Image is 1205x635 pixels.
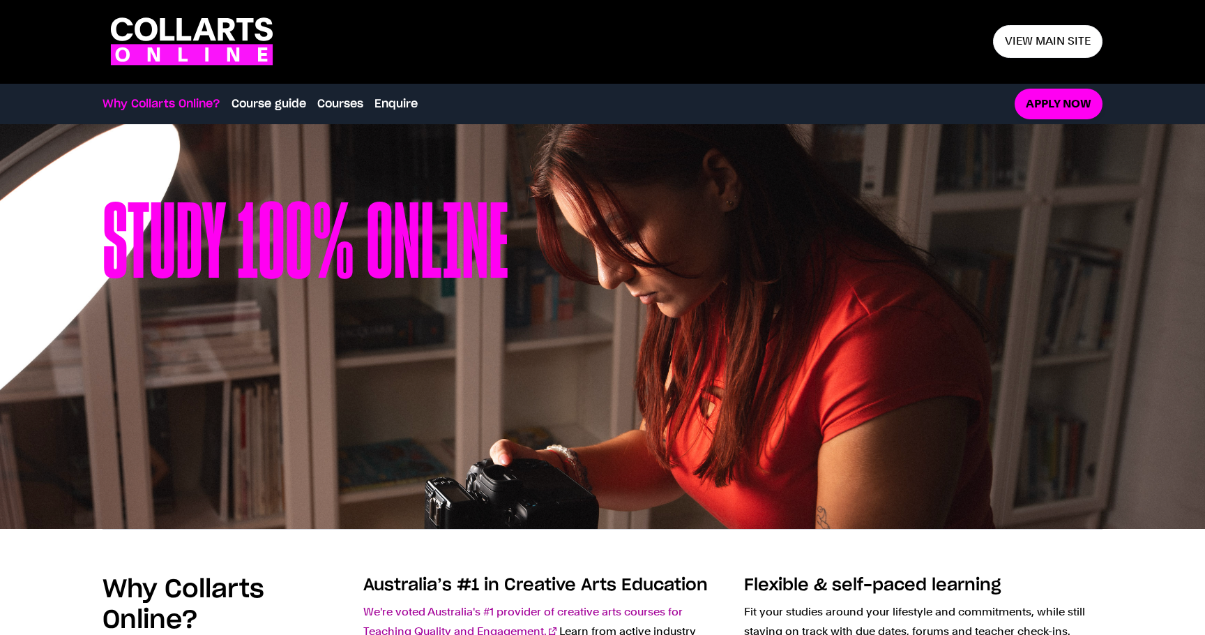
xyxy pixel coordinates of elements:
[363,574,722,597] h3: Australia’s #1 in Creative Arts Education
[374,96,418,112] a: Enquire
[744,574,1102,597] h3: Flexible & self-paced learning
[103,96,220,112] a: Why Collarts Online?
[1015,89,1102,120] a: Apply now
[232,96,306,112] a: Course guide
[103,194,508,459] h1: Study 100% online
[317,96,363,112] a: Courses
[993,25,1102,58] a: View main site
